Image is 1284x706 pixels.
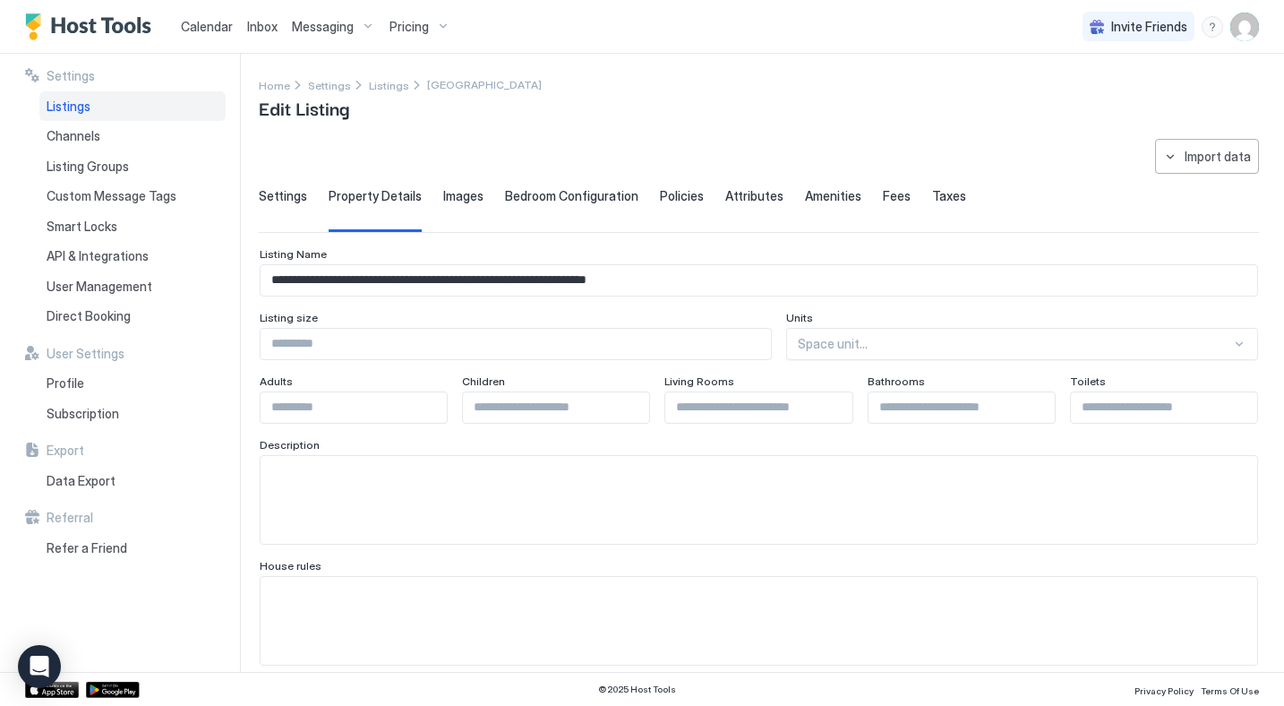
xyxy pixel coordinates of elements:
[47,279,152,295] span: User Management
[47,248,149,264] span: API & Integrations
[1155,139,1259,174] button: Import data
[329,188,422,204] span: Property Details
[25,13,159,40] a: Host Tools Logo
[868,375,925,388] span: Bathrooms
[47,406,119,422] span: Subscription
[47,159,129,175] span: Listing Groups
[259,79,290,92] span: Home
[39,368,226,399] a: Profile
[39,399,226,429] a: Subscription
[259,75,290,94] div: Breadcrumb
[260,247,327,261] span: Listing Name
[308,75,351,94] div: Breadcrumb
[261,329,771,359] input: Input Field
[39,91,226,122] a: Listings
[1134,685,1194,696] span: Privacy Policy
[369,75,409,94] div: Breadcrumb
[39,151,226,182] a: Listing Groups
[47,219,117,235] span: Smart Locks
[1230,13,1259,41] div: User profile
[505,188,638,204] span: Bedroom Configuration
[1111,19,1187,35] span: Invite Friends
[39,181,226,211] a: Custom Message Tags
[463,392,649,423] input: Input Field
[260,311,318,324] span: Listing size
[1185,147,1251,166] div: Import data
[1070,375,1106,388] span: Toilets
[47,473,116,489] span: Data Export
[39,271,226,302] a: User Management
[47,375,84,392] span: Profile
[39,211,226,242] a: Smart Locks
[47,68,95,84] span: Settings
[47,128,100,144] span: Channels
[261,456,1257,544] textarea: Input Field
[308,79,351,92] span: Settings
[47,99,90,115] span: Listings
[883,188,911,204] span: Fees
[247,17,278,36] a: Inbox
[725,188,783,204] span: Attributes
[664,375,734,388] span: Living Rooms
[389,19,429,35] span: Pricing
[39,121,226,151] a: Channels
[261,392,447,423] input: Input Field
[308,75,351,94] a: Settings
[47,308,131,324] span: Direct Booking
[1202,16,1223,38] div: menu
[260,559,321,573] span: House rules
[292,19,354,35] span: Messaging
[181,19,233,34] span: Calendar
[247,19,278,34] span: Inbox
[18,645,61,688] div: Open Intercom Messenger
[443,188,484,204] span: Images
[261,577,1257,665] textarea: Input Field
[181,17,233,36] a: Calendar
[39,241,226,271] a: API & Integrations
[598,684,676,695] span: © 2025 Host Tools
[86,682,140,698] a: Google Play Store
[47,540,127,556] span: Refer a Friend
[259,188,307,204] span: Settings
[260,375,293,388] span: Adults
[47,188,176,204] span: Custom Message Tags
[786,311,813,324] span: Units
[39,533,226,564] a: Refer a Friend
[665,392,852,423] input: Input Field
[47,346,124,362] span: User Settings
[1201,680,1259,699] a: Terms Of Use
[1201,685,1259,696] span: Terms Of Use
[47,443,84,459] span: Export
[25,682,79,698] a: App Store
[39,301,226,331] a: Direct Booking
[1071,392,1257,423] input: Input Field
[869,392,1055,423] input: Input Field
[462,375,505,388] span: Children
[47,510,93,526] span: Referral
[369,75,409,94] a: Listings
[261,265,1257,296] input: Input Field
[259,75,290,94] a: Home
[660,188,704,204] span: Policies
[932,188,966,204] span: Taxes
[1134,680,1194,699] a: Privacy Policy
[805,188,861,204] span: Amenities
[427,78,542,91] span: Breadcrumb
[369,79,409,92] span: Listings
[259,94,349,121] span: Edit Listing
[260,438,320,452] span: Description
[39,466,226,496] a: Data Export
